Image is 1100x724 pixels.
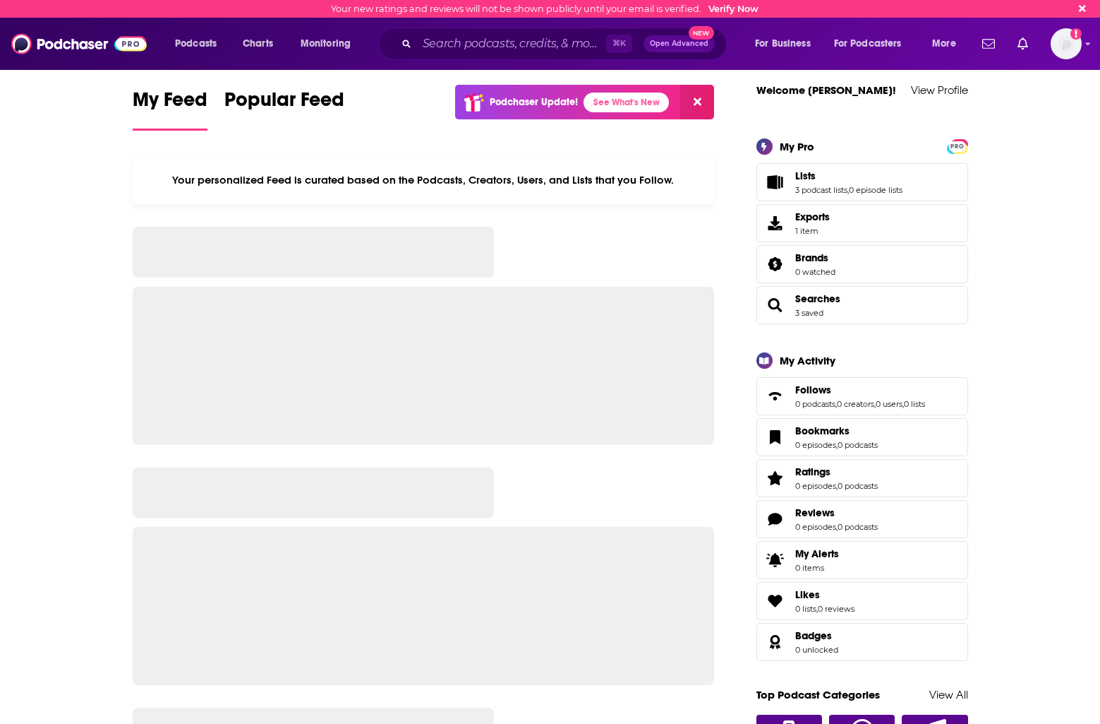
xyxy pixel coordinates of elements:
[795,251,835,264] a: Brands
[795,547,839,560] span: My Alerts
[977,32,1001,56] a: Show notifications dropdown
[224,88,344,131] a: Popular Feed
[876,399,902,409] a: 0 users
[932,34,956,54] span: More
[780,140,814,153] div: My Pro
[234,32,282,55] a: Charts
[331,4,758,14] div: Your new ratings and reviews will not be shown publicly until your email is verified.
[224,88,344,120] span: Popular Feed
[795,170,902,182] a: Lists
[795,588,820,601] span: Likes
[745,32,828,55] button: open menu
[756,623,968,661] span: Badges
[795,308,823,318] a: 3 saved
[795,506,835,519] span: Reviews
[584,93,669,112] a: See What's New
[291,32,369,55] button: open menu
[643,35,715,52] button: Open AdvancedNew
[795,506,878,519] a: Reviews
[795,251,828,264] span: Brands
[243,34,273,54] span: Charts
[756,245,968,283] span: Brands
[836,440,838,450] span: ,
[795,226,830,236] span: 1 item
[795,292,840,305] a: Searches
[825,32,922,55] button: open menu
[755,34,811,54] span: For Business
[838,481,878,491] a: 0 podcasts
[904,399,925,409] a: 0 lists
[949,141,966,152] span: PRO
[761,213,790,233] span: Exports
[795,210,830,223] span: Exports
[392,28,740,60] div: Search podcasts, credits, & more...
[847,185,849,195] span: ,
[949,140,966,150] a: PRO
[795,629,832,642] span: Badges
[301,34,351,54] span: Monitoring
[795,645,838,655] a: 0 unlocked
[650,40,708,47] span: Open Advanced
[417,32,606,55] input: Search podcasts, credits, & more...
[835,399,837,409] span: ,
[761,427,790,447] a: Bookmarks
[761,550,790,570] span: My Alerts
[874,399,876,409] span: ,
[756,163,968,201] span: Lists
[929,688,968,701] a: View All
[834,34,902,54] span: For Podcasters
[606,35,632,53] span: ⌘ K
[836,481,838,491] span: ,
[175,34,217,54] span: Podcasts
[795,563,839,573] span: 0 items
[11,30,147,57] img: Podchaser - Follow, Share and Rate Podcasts
[922,32,974,55] button: open menu
[795,440,836,450] a: 0 episodes
[761,386,790,406] a: Follows
[708,4,758,14] a: Verify Now
[133,156,715,204] div: Your personalized Feed is curated based on the Podcasts, Creators, Users, and Lists that you Follow.
[761,509,790,529] a: Reviews
[795,465,830,478] span: Ratings
[689,26,714,40] span: New
[756,500,968,538] span: Reviews
[795,522,836,532] a: 0 episodes
[902,399,904,409] span: ,
[133,88,207,120] span: My Feed
[133,88,207,131] a: My Feed
[761,254,790,274] a: Brands
[761,468,790,488] a: Ratings
[836,522,838,532] span: ,
[818,604,854,614] a: 0 reviews
[756,204,968,242] a: Exports
[795,384,925,396] a: Follows
[756,418,968,456] span: Bookmarks
[1070,28,1082,40] svg: Email not verified
[838,440,878,450] a: 0 podcasts
[849,185,902,195] a: 0 episode lists
[756,286,968,324] span: Searches
[756,582,968,620] span: Likes
[795,604,816,614] a: 0 lists
[761,172,790,192] a: Lists
[761,295,790,315] a: Searches
[756,377,968,415] span: Follows
[795,588,854,601] a: Likes
[837,399,874,409] a: 0 creators
[756,688,880,701] a: Top Podcast Categories
[795,425,850,437] span: Bookmarks
[1051,28,1082,59] button: Show profile menu
[795,629,838,642] a: Badges
[816,604,818,614] span: ,
[756,83,896,97] a: Welcome [PERSON_NAME]!
[838,522,878,532] a: 0 podcasts
[795,425,878,437] a: Bookmarks
[795,399,835,409] a: 0 podcasts
[1051,28,1082,59] span: Logged in as charlottestone
[795,170,816,182] span: Lists
[761,632,790,652] a: Badges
